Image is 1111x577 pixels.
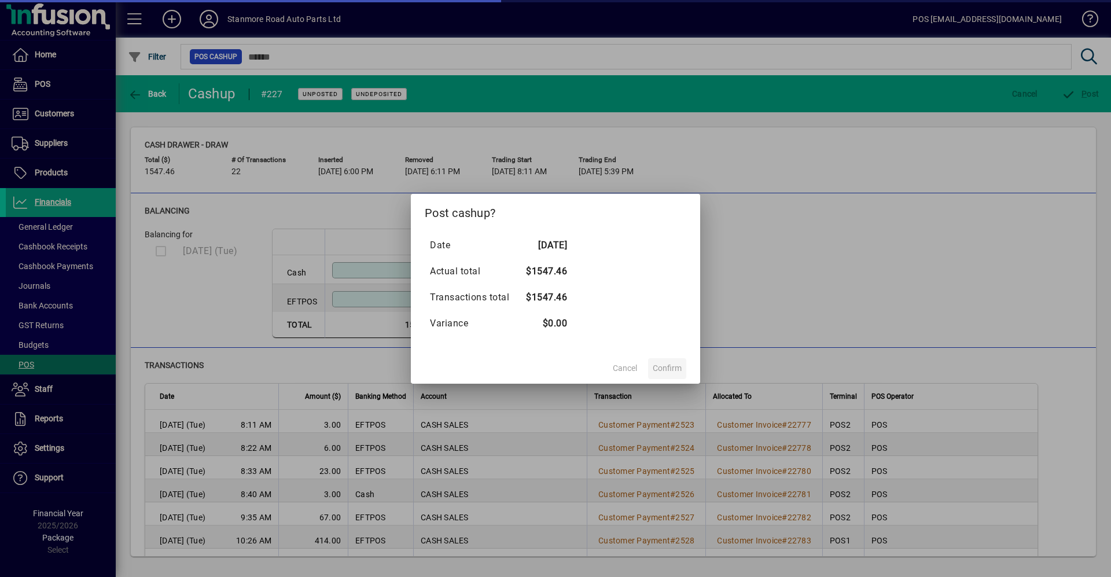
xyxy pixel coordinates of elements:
[429,285,521,311] td: Transactions total
[429,259,521,285] td: Actual total
[521,285,567,311] td: $1547.46
[411,194,700,227] h2: Post cashup?
[521,311,567,337] td: $0.00
[521,233,567,259] td: [DATE]
[429,311,521,337] td: Variance
[429,233,521,259] td: Date
[521,259,567,285] td: $1547.46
